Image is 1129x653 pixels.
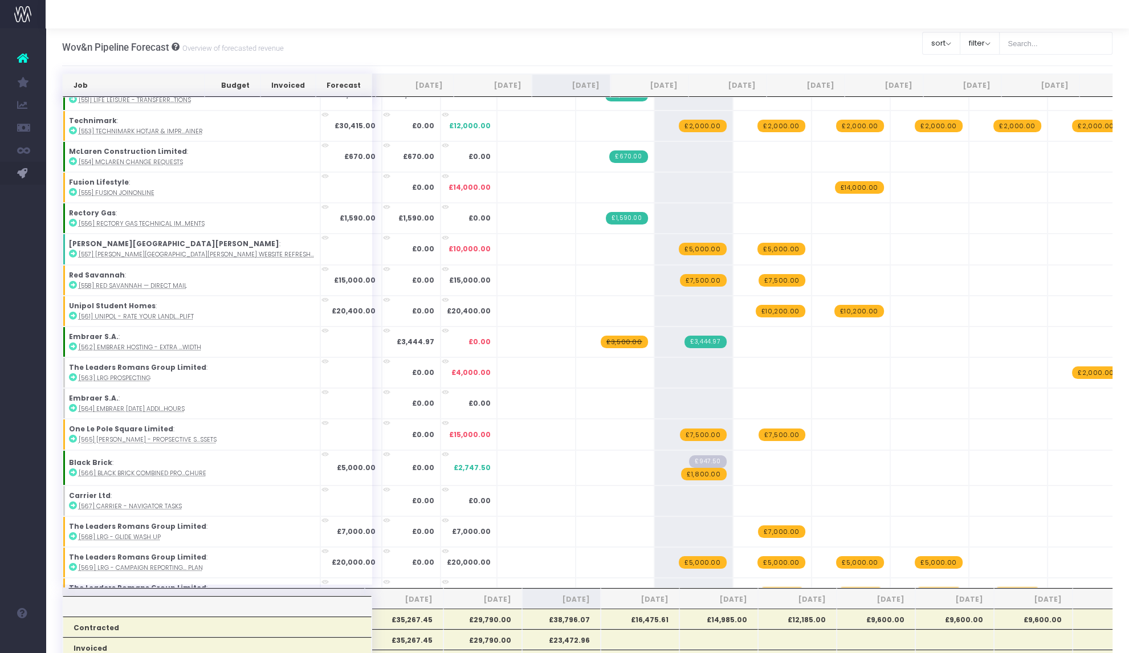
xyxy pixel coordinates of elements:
td: : [63,516,320,547]
strong: The Leaders Romans Group Limited [69,552,206,562]
span: Streamtime Draft Invoice: 769 – [566] Black Brick Combined Property Management Brochure [689,455,726,468]
abbr: [563] LRG prospecting [79,374,150,382]
strong: Embraer S.A. [69,332,119,341]
td: : [63,388,320,419]
abbr: [568] LRG - Glide wash up [79,533,161,541]
strong: The Leaders Romans Group Limited [69,521,206,531]
td: : [63,111,320,141]
span: wayahead Revenue Forecast Item [1072,120,1119,132]
span: [DATE] [376,594,433,605]
strong: Rectory Gas [69,208,116,218]
td: : [63,547,320,578]
strong: £1,590.00 [398,213,434,223]
th: £35,267.45 [365,609,443,629]
span: [DATE] [1005,594,1062,605]
strong: McLaren Construction Limited [69,146,187,156]
span: [DATE] [612,594,669,605]
span: wayahead Revenue Forecast Item [759,274,805,287]
span: [DATE] [533,594,590,605]
th: £29,790.00 [443,609,522,629]
strong: Black Brick [69,458,112,467]
abbr: [558] Red Savannah — direct mail [79,281,187,290]
strong: £0.00 [412,306,434,316]
span: wayahead Revenue Forecast Item [759,428,805,441]
abbr: [551] Life Leisure - Transferring the site actions [79,96,191,104]
span: £10,000.00 [449,244,491,254]
th: £9,600.00 [915,609,994,629]
strong: £20,000.00 [332,557,376,567]
span: Streamtime Invoice: 760 – [556] Rectory Gas Technical Improvements [606,212,647,225]
span: wayahead Revenue Forecast Item [757,556,805,569]
strong: £4,445.00 [337,90,376,100]
strong: The Leaders Romans Group Limited [69,362,206,372]
span: wayahead Revenue Forecast Item [679,243,726,255]
strong: £0.00 [412,368,434,377]
abbr: [553] Technimark HotJar & Improvement retainer [79,127,203,136]
span: £0.00 [468,337,491,347]
strong: £0.00 [412,398,434,408]
td: : [63,203,320,234]
strong: £0.00 [412,430,434,439]
td: : [63,326,320,357]
span: Streamtime Invoice: 761 – [554] McLaren Change Requests [609,150,647,163]
abbr: [569] LRG - Campaign reporting & imporvement plan [79,564,203,572]
span: wayahead Revenue Forecast Item [681,468,726,480]
span: wayahead Revenue Forecast Item [680,428,726,441]
th: £14,985.00 [679,609,758,629]
abbr: [565] Rhatigan - Propsective supporting assets [79,435,217,444]
strong: £0.00 [412,496,434,505]
td: : [63,485,320,516]
span: wayahead Revenue Forecast Item [679,556,726,569]
td: : [63,296,320,326]
td: : [63,450,320,485]
span: £14,000.00 [449,182,491,193]
span: £0.00 [468,213,491,223]
span: wayahead Revenue Forecast Item [757,243,805,255]
span: wayahead Revenue Forecast Item [601,336,647,348]
span: [DATE] [847,594,904,605]
span: wayahead Revenue Forecast Item [758,525,805,538]
span: [DATE] [690,594,747,605]
strong: Embraer S.A. [69,393,119,403]
strong: £7,000.00 [337,527,376,536]
strong: [PERSON_NAME][GEOGRAPHIC_DATA][PERSON_NAME] [69,239,279,248]
th: Jan 26: activate to sort column ascending [923,74,1001,97]
th: £9,600.00 [994,609,1073,629]
strong: £670.00 [344,152,376,161]
span: [DATE] [926,594,983,605]
span: £0.00 [468,496,491,506]
abbr: [564] Embraer August 2025 Additional CR hours [79,405,185,413]
td: : [63,419,320,450]
strong: £0.00 [412,463,434,472]
span: £2,747.50 [454,463,491,473]
th: Jun 25: activate to sort column ascending [376,74,454,97]
td: : [63,234,320,264]
span: [DATE] [769,594,826,605]
strong: £1,590.00 [340,213,376,223]
strong: The Leaders Romans Group Limited [69,583,206,593]
abbr: [556] Rectory Gas Technical Improvements [79,219,205,228]
span: Wov&n Pipeline Forecast [62,42,169,53]
span: £12,000.00 [449,121,491,131]
strong: Unipol Student Homes [69,301,156,311]
td: : [63,141,320,172]
span: [DATE] [454,594,511,605]
th: Nov 25: activate to sort column ascending [767,74,845,97]
td: : [63,578,320,609]
strong: £5,000.00 [337,463,376,472]
th: Sep 25: activate to sort column ascending [610,74,688,97]
strong: £0.00 [412,182,434,192]
abbr: [555] Fusion JoinOnline [79,189,154,197]
span: wayahead Revenue Forecast Item [993,587,1041,599]
abbr: [562] Embraer hosting - extra bandwidth [79,343,201,352]
span: wayahead Revenue Forecast Item [680,274,726,287]
abbr: [566] Black Brick Combined Property Management Brochure [79,469,206,477]
th: £12,185.00 [758,609,837,629]
strong: £0.00 [412,275,434,285]
strong: £0.00 [412,527,434,536]
strong: £0.00 [412,244,434,254]
span: Streamtime Invoice: 767 – [562] Embraer hosting - extra bandwidth [684,336,726,348]
img: images/default_profile_image.png [14,630,31,647]
abbr: [567] Carrier - Navigator tasks [79,502,182,511]
button: filter [960,32,1000,55]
